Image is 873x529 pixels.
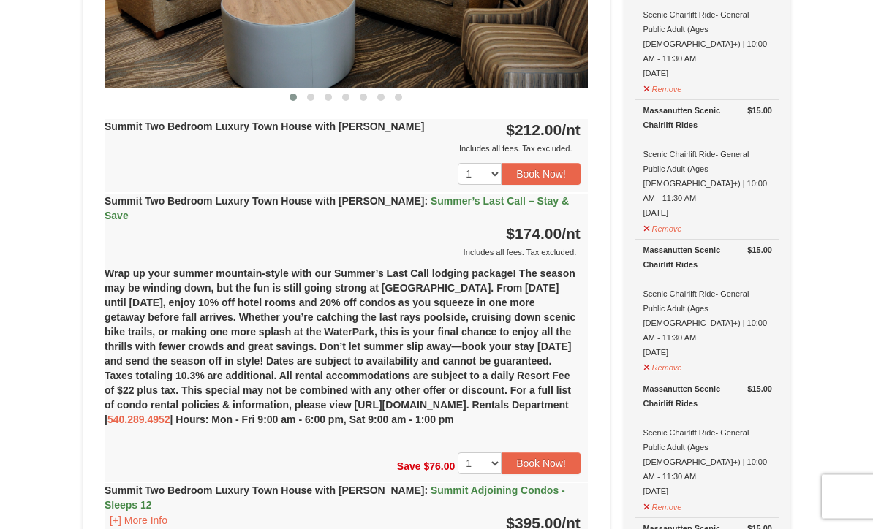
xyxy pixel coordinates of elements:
[105,485,565,511] span: Summit Adjoining Condos - Sleeps 12
[105,142,581,156] div: Includes all fees. Tax excluded.
[562,122,581,139] span: /nt
[105,196,569,222] span: Summer’s Last Call – Stay & Save
[747,104,772,118] strong: $15.00
[502,453,581,475] button: Book Now!
[105,246,581,260] div: Includes all fees. Tax excluded.
[643,357,682,376] button: Remove
[105,485,565,511] strong: Summit Two Bedroom Luxury Town House with [PERSON_NAME]
[643,243,772,360] div: Scenic Chairlift Ride- General Public Adult (Ages [DEMOGRAPHIC_DATA]+) | 10:00 AM - 11:30 AM [DATE]
[105,260,588,446] div: Wrap up your summer mountain-style with our Summer’s Last Call lodging package! The season may be...
[506,226,562,243] span: $174.00
[643,243,772,273] div: Massanutten Scenic Chairlift Rides
[424,485,428,497] span: :
[643,382,772,499] div: Scenic Chairlift Ride- General Public Adult (Ages [DEMOGRAPHIC_DATA]+) | 10:00 AM - 11:30 AM [DATE]
[643,79,682,97] button: Remove
[747,382,772,397] strong: $15.00
[105,196,569,222] strong: Summit Two Bedroom Luxury Town House with [PERSON_NAME]
[105,513,173,529] button: [+] More Info
[424,196,428,208] span: :
[747,243,772,258] strong: $15.00
[105,121,424,133] strong: Summit Two Bedroom Luxury Town House with [PERSON_NAME]
[397,461,421,473] span: Save
[107,414,170,426] a: 540.289.4952
[643,382,772,411] div: Massanutten Scenic Chairlift Rides
[423,461,455,473] span: $76.00
[502,164,581,186] button: Book Now!
[643,104,772,221] div: Scenic Chairlift Ride- General Public Adult (Ages [DEMOGRAPHIC_DATA]+) | 10:00 AM - 11:30 AM [DATE]
[562,226,581,243] span: /nt
[643,218,682,237] button: Remove
[506,122,581,139] strong: $212.00
[643,497,682,515] button: Remove
[643,104,772,133] div: Massanutten Scenic Chairlift Rides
